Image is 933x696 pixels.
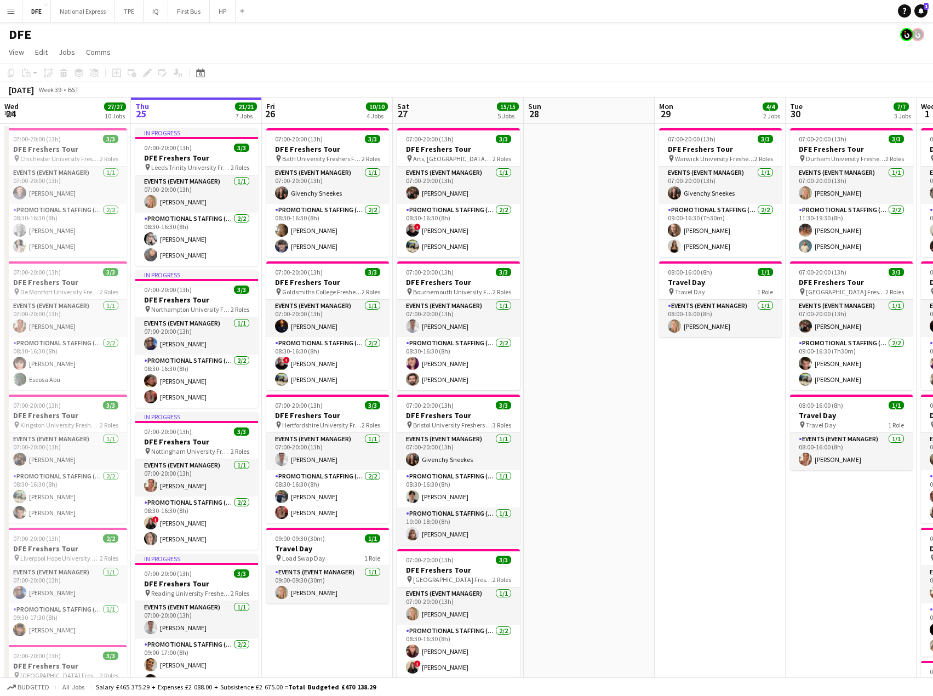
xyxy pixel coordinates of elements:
span: 2 Roles [231,163,249,172]
h3: DFE Freshers Tour [659,144,782,154]
span: Chichester University Freshers Fair [20,155,100,163]
span: 07:00-20:00 (13h) [144,427,192,436]
span: Liverpool Hope University Freshers Fair [20,554,100,562]
span: Wed [4,101,19,111]
span: 2/2 [103,534,118,543]
h3: DFE Freshers Tour [4,277,127,287]
app-card-role: Events (Event Manager)1/107:00-20:00 (13h)Givenchy Sneekes [659,167,782,204]
span: 21/21 [235,102,257,111]
app-card-role: Events (Event Manager)1/107:00-20:00 (13h)[PERSON_NAME] [4,300,127,337]
app-card-role: Events (Event Manager)1/109:00-09:30 (30m)[PERSON_NAME] [266,566,389,603]
div: 3 Jobs [894,112,911,120]
div: In progress07:00-20:00 (13h)3/3DFE Freshers Tour Reading University Freshers Fair2 RolesEvents (E... [135,554,258,692]
span: 1 Role [364,554,380,562]
span: 3/3 [889,268,904,276]
span: Leeds Trinity University Freshers Fair [151,163,231,172]
span: Load Swap Day [282,554,325,562]
span: 1 Role [888,421,904,429]
app-card-role: Events (Event Manager)1/107:00-20:00 (13h)[PERSON_NAME] [4,566,127,603]
button: Budgeted [5,681,51,693]
app-job-card: 07:00-20:00 (13h)3/3DFE Freshers Tour Hertfordshire University Freshers Fair2 RolesEvents (Event ... [266,395,389,523]
span: Durham University Freshers Fair [806,155,885,163]
h3: DFE Freshers Tour [266,410,389,420]
span: 07:00-20:00 (13h) [13,652,61,660]
span: 3/3 [889,135,904,143]
span: Kingston University Freshers Fair [20,421,100,429]
span: Total Budgeted £470 138.29 [288,683,376,691]
span: 1/1 [365,534,380,543]
h3: DFE Freshers Tour [135,579,258,589]
span: [GEOGRAPHIC_DATA] Freshers Fair [806,288,885,296]
span: De Montfort University Freshers Fair [20,288,100,296]
app-card-role: Promotional Staffing (Brand Ambassadors)2/208:30-16:30 (8h)[PERSON_NAME]Eseosa Abu [4,337,127,390]
span: 2 Roles [493,575,511,584]
span: 3/3 [234,569,249,578]
div: 5 Jobs [497,112,518,120]
h3: DFE Freshers Tour [4,661,127,671]
div: 07:00-20:00 (13h)3/3DFE Freshers Tour Kingston University Freshers Fair2 RolesEvents (Event Manag... [4,395,127,523]
app-card-role: Events (Event Manager)1/107:00-20:00 (13h)[PERSON_NAME] [397,587,520,625]
div: [DATE] [9,84,34,95]
app-job-card: 08:00-16:00 (8h)1/1Travel Day Travel Day1 RoleEvents (Event Manager)1/108:00-16:00 (8h)[PERSON_NAME] [790,395,913,470]
app-card-role: Promotional Staffing (Brand Ambassadors)2/208:30-16:30 (8h)[PERSON_NAME][PERSON_NAME] [135,355,258,408]
app-card-role: Promotional Staffing (Brand Ambassadors)2/208:30-16:30 (8h)![PERSON_NAME][PERSON_NAME] [397,204,520,257]
span: ! [414,224,421,230]
app-card-role: Promotional Staffing (Brand Ambassadors)2/208:30-16:30 (8h)[PERSON_NAME][PERSON_NAME] [4,470,127,523]
span: 27 [396,107,409,120]
span: Bath University Freshers Fair [282,155,362,163]
app-card-role: Promotional Staffing (Brand Ambassadors)2/208:30-16:30 (8h)[PERSON_NAME][PERSON_NAME] [397,337,520,390]
app-job-card: 07:00-20:00 (13h)3/3DFE Freshers Tour [GEOGRAPHIC_DATA] Freshers Fair2 RolesEvents (Event Manager... [790,261,913,390]
app-card-role: Events (Event Manager)1/107:00-20:00 (13h)[PERSON_NAME] [135,317,258,355]
span: 09:00-09:30 (30m) [275,534,325,543]
app-card-role: Events (Event Manager)1/107:00-20:00 (13h)[PERSON_NAME] [790,300,913,337]
app-card-role: Events (Event Manager)1/107:00-20:00 (13h)[PERSON_NAME] [790,167,913,204]
app-card-role: Promotional Staffing (Brand Ambassadors)2/209:00-17:00 (8h)[PERSON_NAME][PERSON_NAME] [135,638,258,692]
span: 07:00-20:00 (13h) [799,135,846,143]
span: Warwick University Freshers Fair [675,155,754,163]
app-job-card: 07:00-20:00 (13h)3/3DFE Freshers Tour Durham University Freshers Fair2 RolesEvents (Event Manager... [790,128,913,257]
button: IQ [144,1,168,22]
app-job-card: 07:00-20:00 (13h)2/2DFE Freshers Tour Liverpool Hope University Freshers Fair2 RolesEvents (Event... [4,528,127,641]
div: 07:00-20:00 (13h)3/3DFE Freshers Tour Bournemouth University Freshers Fair2 RolesEvents (Event Ma... [397,261,520,390]
span: Mon [659,101,673,111]
a: View [4,45,28,59]
span: 3/3 [103,401,118,409]
h3: DFE Freshers Tour [397,144,520,154]
span: 07:00-20:00 (13h) [275,268,323,276]
span: View [9,47,24,57]
span: 3/3 [496,401,511,409]
span: Arts, [GEOGRAPHIC_DATA] Freshers Fair [413,155,493,163]
span: Reading University Freshers Fair [151,589,231,597]
span: Sun [528,101,541,111]
span: 07:00-20:00 (13h) [799,268,846,276]
h3: DFE Freshers Tour [790,277,913,287]
span: 2 Roles [362,421,380,429]
span: 2 Roles [100,421,118,429]
app-job-card: 07:00-20:00 (13h)3/3DFE Freshers Tour [GEOGRAPHIC_DATA] Freshers Fair2 RolesEvents (Event Manager... [397,549,520,678]
span: 26 [265,107,275,120]
span: Sat [397,101,409,111]
app-card-role: Promotional Staffing (Brand Ambassadors)2/208:30-16:30 (8h)[PERSON_NAME][PERSON_NAME] [135,213,258,266]
div: 07:00-20:00 (13h)3/3DFE Freshers Tour Arts, [GEOGRAPHIC_DATA] Freshers Fair2 RolesEvents (Event M... [397,128,520,257]
app-card-role: Promotional Staffing (Brand Ambassadors)2/208:30-16:30 (8h)[PERSON_NAME][PERSON_NAME] [266,204,389,257]
app-card-role: Events (Event Manager)1/108:00-16:00 (8h)[PERSON_NAME] [659,300,782,337]
app-card-role: Promotional Staffing (Brand Ambassadors)2/208:30-16:30 (8h)![PERSON_NAME][PERSON_NAME] [266,337,389,390]
span: 3/3 [365,268,380,276]
h3: DFE Freshers Tour [4,410,127,420]
span: Edit [35,47,48,57]
span: All jobs [60,683,87,691]
span: 15/15 [497,102,519,111]
span: 07:00-20:00 (13h) [275,401,323,409]
span: 24 [3,107,19,120]
span: 07:00-20:00 (13h) [406,401,454,409]
span: 3/3 [496,556,511,564]
app-card-role: Events (Event Manager)1/107:00-20:00 (13h)Givenchy Sneekes [266,167,389,204]
app-user-avatar: Tim Bodenham [900,28,913,41]
div: 4 Jobs [367,112,387,120]
span: 1 [924,3,929,10]
div: BST [68,85,79,94]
